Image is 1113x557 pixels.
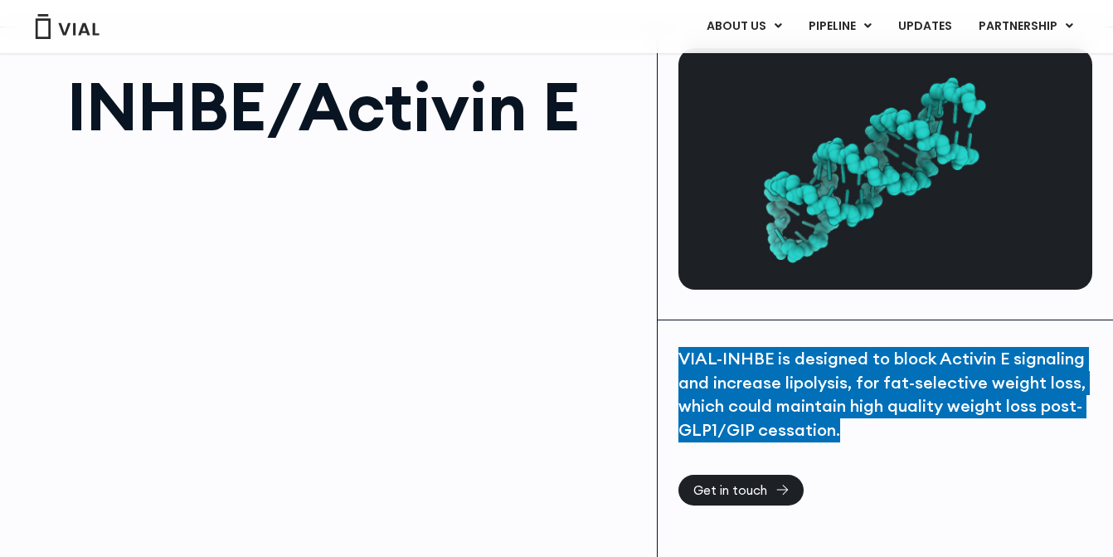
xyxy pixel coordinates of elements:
span: Get in touch [693,484,767,496]
a: ABOUT USMenu Toggle [693,12,795,41]
a: PARTNERSHIPMenu Toggle [965,12,1086,41]
a: UPDATES [885,12,965,41]
h1: INHBE/Activin E [67,73,640,139]
a: Get in touch [678,475,804,506]
a: PIPELINEMenu Toggle [795,12,884,41]
div: VIAL-INHBE is designed to block Activin E signaling and increase lipolysis, for fat-selective wei... [678,347,1092,442]
img: Vial Logo [34,14,100,39]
